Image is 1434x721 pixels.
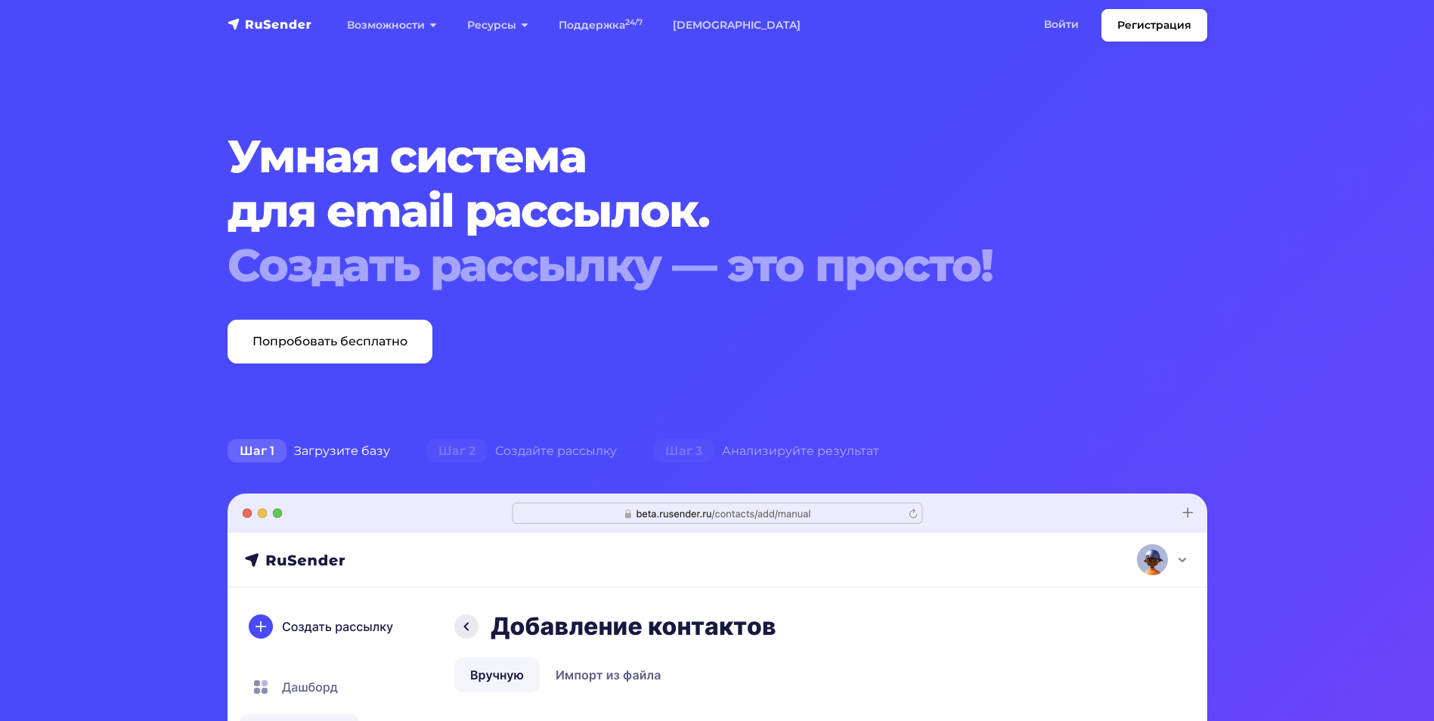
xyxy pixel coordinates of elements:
[1101,9,1207,42] a: Регистрация
[228,129,1124,292] h1: Умная система для email рассылок.
[408,436,635,466] div: Создайте рассылку
[228,238,1124,292] div: Создать рассылку — это просто!
[209,436,408,466] div: Загрузите базу
[228,439,286,463] span: Шаг 1
[452,10,544,41] a: Ресурсы
[653,439,714,463] span: Шаг 3
[228,17,312,32] img: RuSender
[228,320,432,364] a: Попробовать бесплатно
[426,439,488,463] span: Шаг 2
[1029,9,1094,40] a: Войти
[544,10,658,41] a: Поддержка24/7
[625,17,643,27] sup: 24/7
[658,10,816,41] a: [DEMOGRAPHIC_DATA]
[332,10,452,41] a: Возможности
[635,436,897,466] div: Анализируйте результат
